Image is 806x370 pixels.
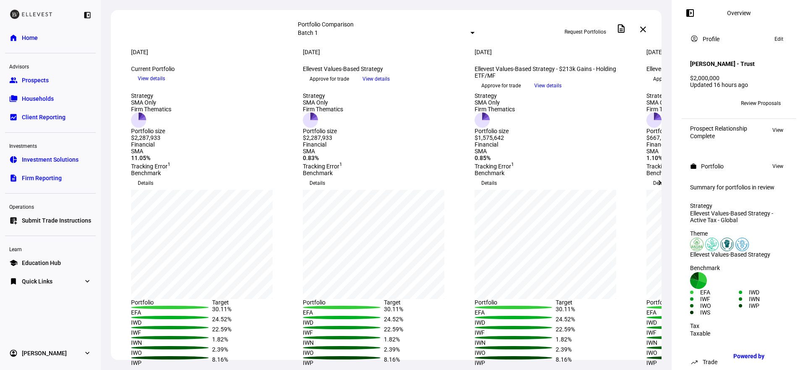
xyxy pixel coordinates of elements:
[475,309,556,316] div: EFA
[774,34,783,44] span: Edit
[475,155,636,161] div: 0.85%
[734,97,788,110] button: Review Proposals
[131,349,212,356] div: IWO
[212,346,293,356] div: 2.39%
[694,100,700,106] span: EG
[475,339,556,346] div: IWN
[5,109,96,126] a: bid_landscapeClient Reporting
[556,346,637,356] div: 2.39%
[685,8,695,18] mat-icon: left_panel_open
[475,128,515,134] div: Portfolio size
[303,92,343,99] div: Strategy
[362,73,390,85] span: View details
[384,326,465,336] div: 22.59%
[646,329,727,336] div: IWF
[303,148,465,155] div: SMA
[475,49,636,55] div: [DATE]
[5,243,96,255] div: Learn
[83,11,92,19] eth-mat-symbol: left_panel_close
[212,299,293,306] div: Target
[303,49,465,55] div: [DATE]
[646,163,686,170] span: Tracking Error
[475,190,616,299] div: chart, 1 series
[212,356,293,366] div: 8.16%
[339,161,342,167] sup: 1
[9,34,18,42] eth-mat-symbol: home
[303,176,332,190] button: Details
[528,82,568,89] a: View details
[475,319,556,326] div: IWD
[556,299,637,306] div: Target
[384,316,465,326] div: 24.52%
[772,161,783,171] span: View
[768,125,788,135] button: View
[5,72,96,89] a: groupProspects
[131,128,171,134] div: Portfolio size
[700,309,739,316] div: IWS
[131,360,212,366] div: IWP
[770,34,788,44] button: Edit
[212,326,293,336] div: 22.59%
[690,210,788,223] div: Ellevest Values-Based Strategy - Active Tax - Global
[564,25,606,39] span: Request Portfolios
[768,161,788,171] button: View
[701,163,724,170] div: Portfolio
[646,360,727,366] div: IWP
[690,60,755,67] h4: [PERSON_NAME] - Trust
[303,155,465,161] div: 0.83%
[384,299,465,306] div: Target
[5,170,96,186] a: descriptionFirm Reporting
[528,79,568,92] button: View details
[475,66,636,79] div: Ellevest Values-Based Strategy - $213k Gains - Holding ETF/MF
[475,349,556,356] div: IWO
[481,176,497,190] span: Details
[22,34,38,42] span: Home
[475,92,515,99] div: Strategy
[9,259,18,267] eth-mat-symbol: school
[475,141,636,148] div: Financial
[384,306,465,316] div: 30.11%
[5,200,96,212] div: Operations
[690,34,788,44] eth-panel-overview-card-header: Profile
[749,296,788,302] div: IWN
[741,97,781,110] span: Review Proposals
[690,230,788,237] div: Theme
[5,60,96,72] div: Advisors
[303,170,465,176] div: Benchmark
[653,72,693,86] span: Approve for trade
[690,184,788,191] div: Summary for portfolios in review
[703,36,719,42] div: Profile
[22,76,49,84] span: Prospects
[690,75,788,81] div: $2,000,000
[22,277,53,286] span: Quick Links
[475,299,556,306] div: Portfolio
[310,176,325,190] span: Details
[303,72,356,86] button: Approve for trade
[22,94,54,103] span: Households
[5,29,96,46] a: homeHome
[310,72,349,86] span: Approve for trade
[690,133,747,139] div: Complete
[9,113,18,121] eth-mat-symbol: bid_landscape
[131,319,212,326] div: IWD
[298,29,318,36] mat-select-trigger: Batch 1
[690,323,788,329] div: Tax
[131,170,293,176] div: Benchmark
[690,265,788,271] div: Benchmark
[356,73,396,85] button: View details
[646,309,727,316] div: EFA
[749,289,788,296] div: IWD
[646,319,727,326] div: IWD
[700,296,739,302] div: IWF
[646,299,727,306] div: Portfolio
[749,302,788,309] div: IWP
[303,329,384,336] div: IWF
[303,99,343,106] div: SMA Only
[138,72,165,85] span: View details
[131,106,171,113] div: Firm Thematics
[700,302,739,309] div: IWO
[690,125,747,132] div: Prospect Relationship
[690,251,788,258] div: Ellevest Values-Based Strategy
[131,134,171,141] div: $2,287,933
[475,163,514,170] span: Tracking Error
